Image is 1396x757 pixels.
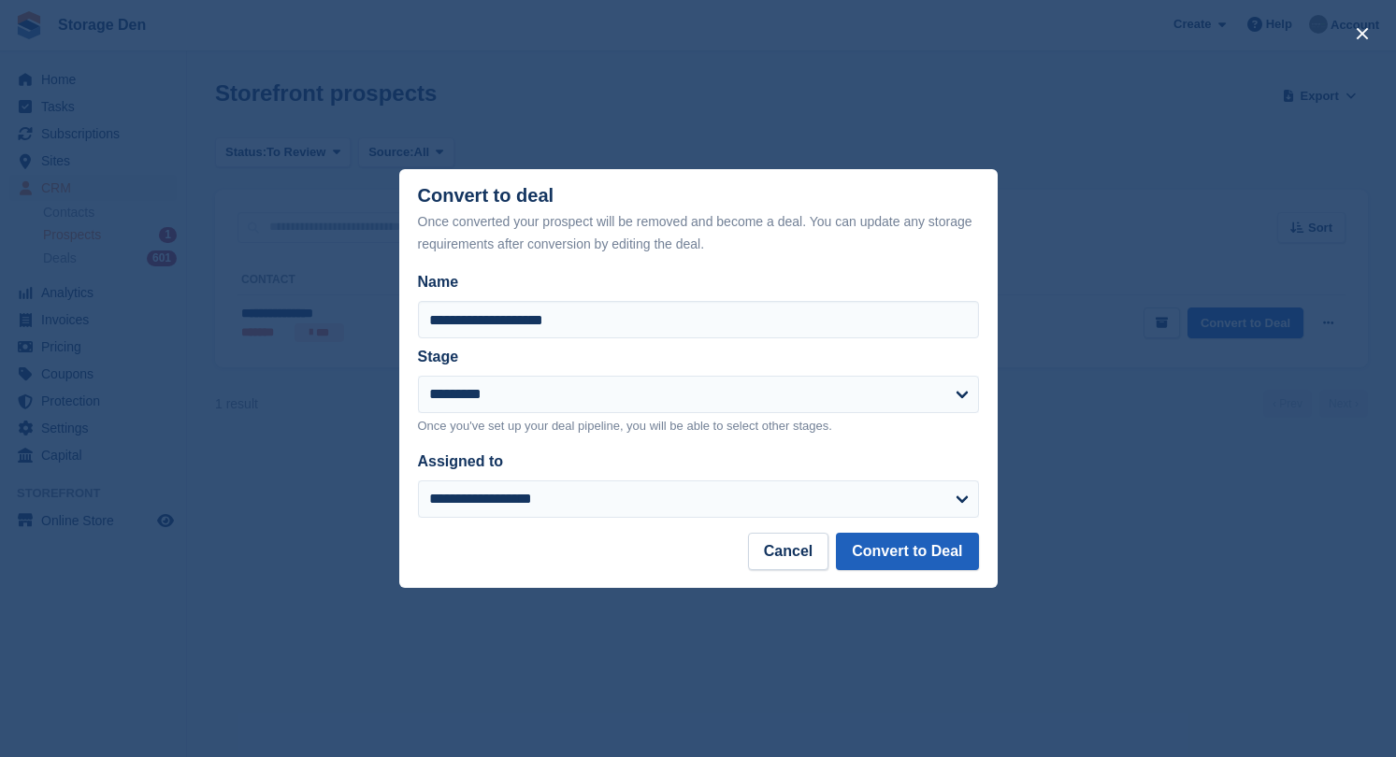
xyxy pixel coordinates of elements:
[418,453,504,469] label: Assigned to
[418,185,979,255] div: Convert to deal
[418,349,459,364] label: Stage
[418,417,979,436] p: Once you've set up your deal pipeline, you will be able to select other stages.
[748,533,828,570] button: Cancel
[418,271,979,293] label: Name
[836,533,978,570] button: Convert to Deal
[1347,19,1377,49] button: close
[418,210,979,255] div: Once converted your prospect will be removed and become a deal. You can update any storage requir...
